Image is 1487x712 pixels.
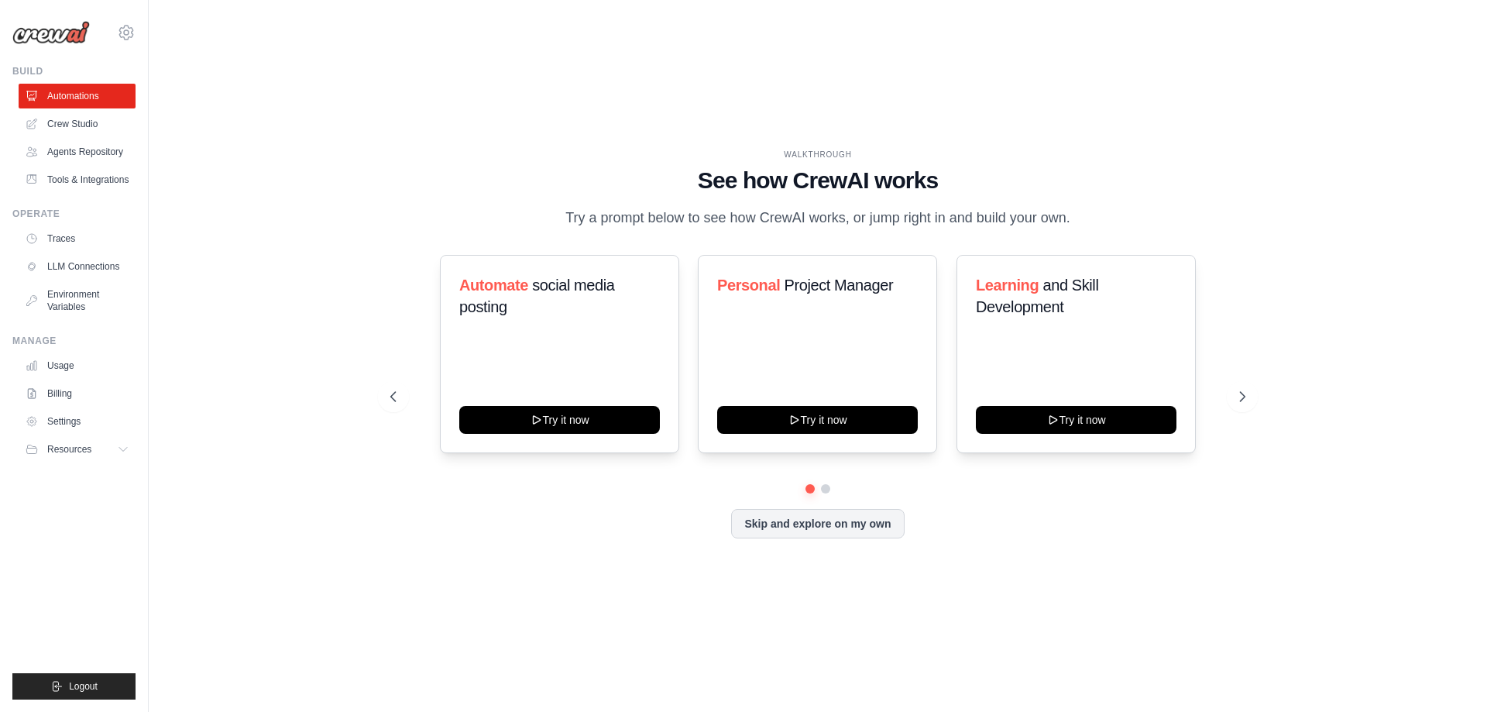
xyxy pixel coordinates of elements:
div: Build [12,65,136,77]
a: Traces [19,226,136,251]
a: Crew Studio [19,112,136,136]
div: Manage [12,335,136,347]
span: Personal [717,277,780,294]
h1: See how CrewAI works [390,167,1245,194]
a: Billing [19,381,136,406]
a: Usage [19,353,136,378]
span: Logout [69,680,98,693]
span: and Skill Development [976,277,1098,315]
p: Try a prompt below to see how CrewAI works, or jump right in and build your own. [558,207,1078,229]
div: WALKTHROUGH [390,149,1245,160]
span: social media posting [459,277,615,315]
button: Try it now [717,406,918,434]
a: Agents Repository [19,139,136,164]
a: LLM Connections [19,254,136,279]
a: Tools & Integrations [19,167,136,192]
span: Project Manager [785,277,894,294]
a: Environment Variables [19,282,136,319]
span: Automate [459,277,528,294]
button: Try it now [976,406,1176,434]
span: Learning [976,277,1039,294]
button: Try it now [459,406,660,434]
a: Settings [19,409,136,434]
button: Skip and explore on my own [731,509,904,538]
a: Automations [19,84,136,108]
button: Logout [12,673,136,700]
img: Logo [12,21,90,44]
span: Resources [47,443,91,456]
div: Operate [12,208,136,220]
button: Resources [19,437,136,462]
